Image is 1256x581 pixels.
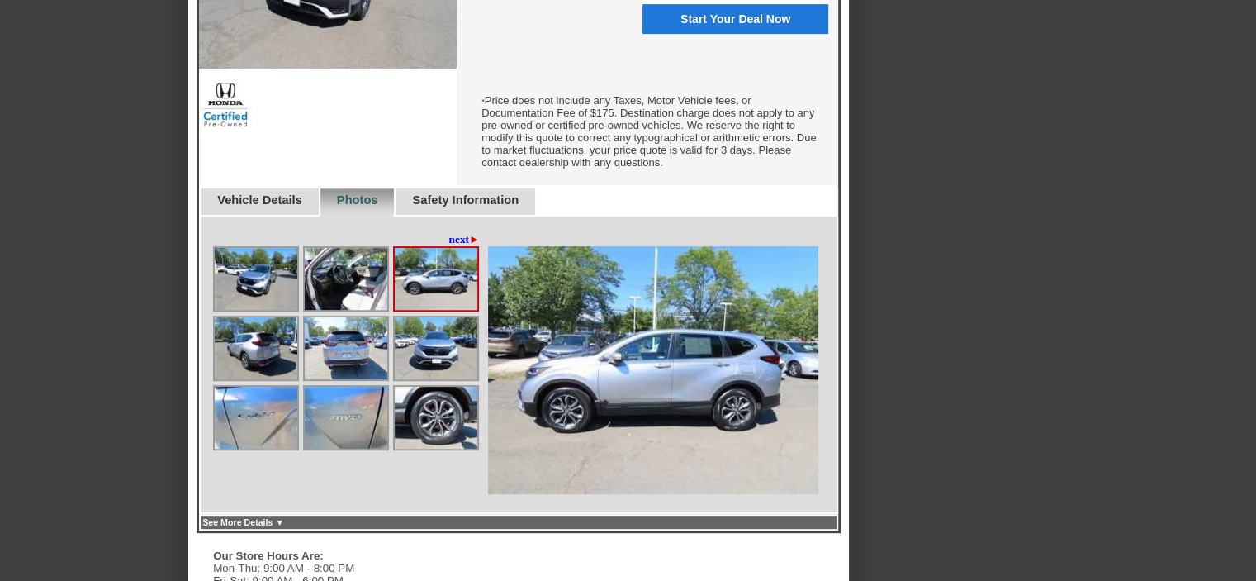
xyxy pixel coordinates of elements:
[395,248,477,310] img: Image.aspx
[215,317,297,379] img: Image.aspx
[217,193,302,207] a: Vehicle Details
[395,317,477,379] img: Image.aspx
[199,79,253,129] img: Certified Pre-Owned Honda
[215,248,297,310] img: Image.aspx
[469,233,480,245] span: ►
[481,94,816,169] font: Price does not include any Taxes, Motor Vehicle fees, or Documentation Fee of $175. Destination c...
[337,193,378,207] a: Photos
[305,317,387,379] img: Image.aspx
[488,246,818,494] img: Image.aspx
[412,193,519,207] a: Safety Information
[305,248,387,310] img: Image.aspx
[395,387,477,449] img: Image.aspx
[652,12,819,26] span: Start Your Deal Now
[449,233,481,246] a: next►
[215,387,297,449] img: Image.aspx
[305,387,387,449] img: Image.aspx
[202,517,284,527] a: See More Details ▼
[213,550,453,562] div: Our Store Hours Are:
